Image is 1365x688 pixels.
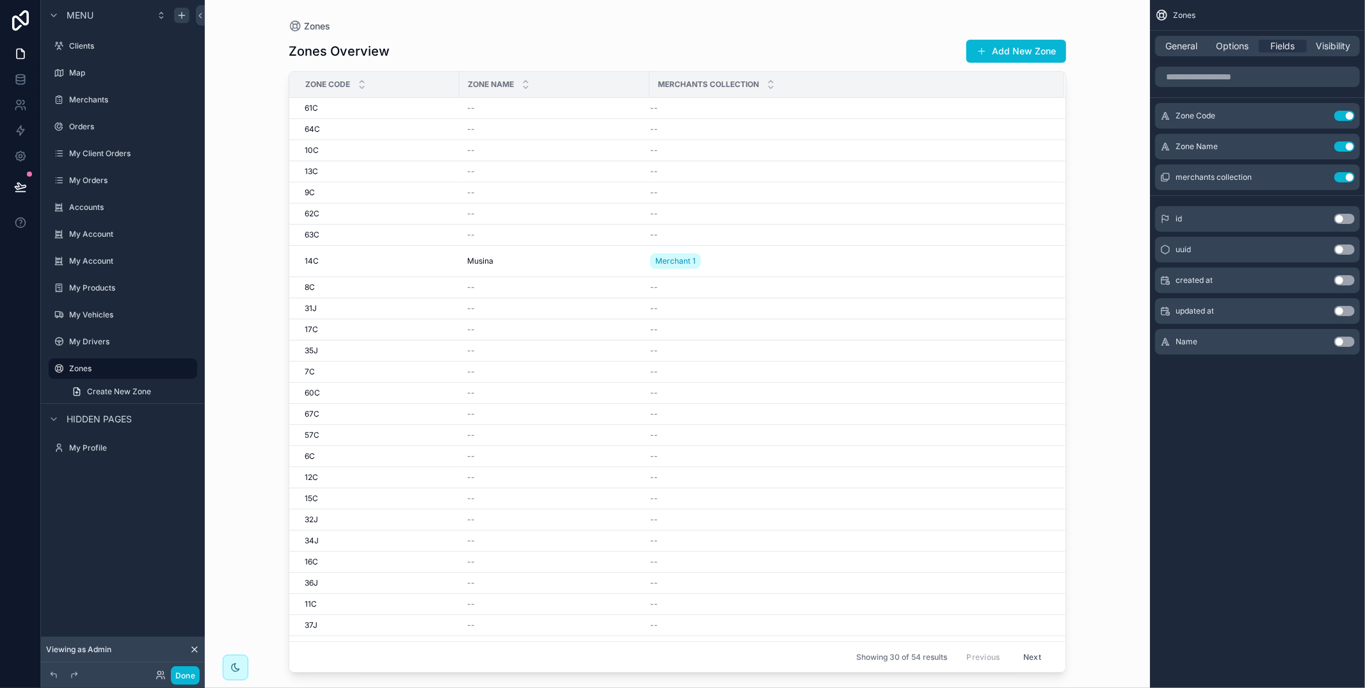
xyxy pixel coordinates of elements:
span: Hidden pages [67,413,132,426]
span: Zone Code [1176,111,1215,121]
label: Orders [69,122,195,132]
a: My Orders [49,170,197,191]
label: My Account [69,229,195,239]
span: Viewing as Admin [46,644,111,655]
a: Merchants [49,90,197,110]
span: Fields [1271,40,1295,52]
span: Visibility [1316,40,1351,52]
label: Clients [69,41,195,51]
label: My Orders [69,175,195,186]
span: Name [1176,337,1197,347]
a: Zones [49,358,197,379]
span: Options [1216,40,1249,52]
a: My Account [49,224,197,244]
span: Showing 30 of 54 results [856,652,947,662]
label: My Client Orders [69,148,195,159]
span: Merchants collection [658,79,759,90]
a: My Profile [49,438,197,458]
button: Done [171,666,200,685]
span: id [1176,214,1182,224]
label: Merchants [69,95,195,105]
span: Zone Name [468,79,514,90]
span: created at [1176,275,1213,285]
label: My Profile [69,443,195,453]
label: Zones [69,364,189,374]
span: Zone Name [1176,141,1218,152]
span: updated at [1176,306,1214,316]
a: My Vehicles [49,305,197,325]
a: My Account [49,251,197,271]
span: Zone Code [305,79,350,90]
a: My Drivers [49,332,197,352]
a: My Products [49,278,197,298]
span: uuid [1176,244,1191,255]
a: Orders [49,116,197,137]
label: Map [69,68,195,78]
a: Accounts [49,197,197,218]
span: Zones [1173,10,1195,20]
label: My Drivers [69,337,195,347]
button: Next [1014,647,1050,667]
label: My Products [69,283,195,293]
a: Clients [49,36,197,56]
label: Accounts [69,202,195,212]
a: Create New Zone [64,381,197,402]
span: Create New Zone [87,387,151,397]
span: Menu [67,9,93,22]
span: merchants collection [1176,172,1252,182]
a: My Client Orders [49,143,197,164]
label: My Account [69,256,195,266]
label: My Vehicles [69,310,195,320]
a: Map [49,63,197,83]
span: General [1166,40,1198,52]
